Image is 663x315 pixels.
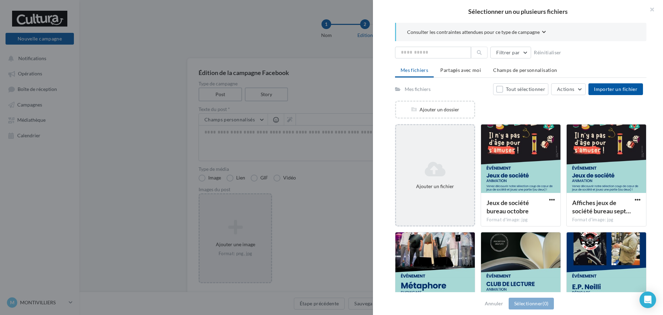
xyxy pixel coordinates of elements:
[542,300,548,306] span: (0)
[572,199,631,215] span: Affiches jeux de société bureau septembre
[551,83,586,95] button: Actions
[487,217,555,223] div: Format d'image: jpg
[396,106,474,113] div: Ajouter un dossier
[509,298,554,309] button: Sélectionner(0)
[594,86,637,92] span: Importer un fichier
[401,67,428,73] span: Mes fichiers
[490,47,531,58] button: Filtrer par
[572,217,641,223] div: Format d'image: jpg
[407,29,540,36] span: Consulter les contraintes attendues pour ce type de campagne
[440,67,481,73] span: Partagés avec moi
[531,48,564,57] button: Réinitialiser
[407,28,546,37] button: Consulter les contraintes attendues pour ce type de campagne
[399,183,471,190] div: Ajouter un fichier
[482,299,506,308] button: Annuler
[557,86,574,92] span: Actions
[405,86,431,93] div: Mes fichiers
[487,199,529,215] span: Jeux de société bureau octobre
[588,83,643,95] button: Importer un fichier
[493,67,557,73] span: Champs de personnalisation
[493,83,548,95] button: Tout sélectionner
[640,291,656,308] div: Open Intercom Messenger
[384,8,652,15] h2: Sélectionner un ou plusieurs fichiers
